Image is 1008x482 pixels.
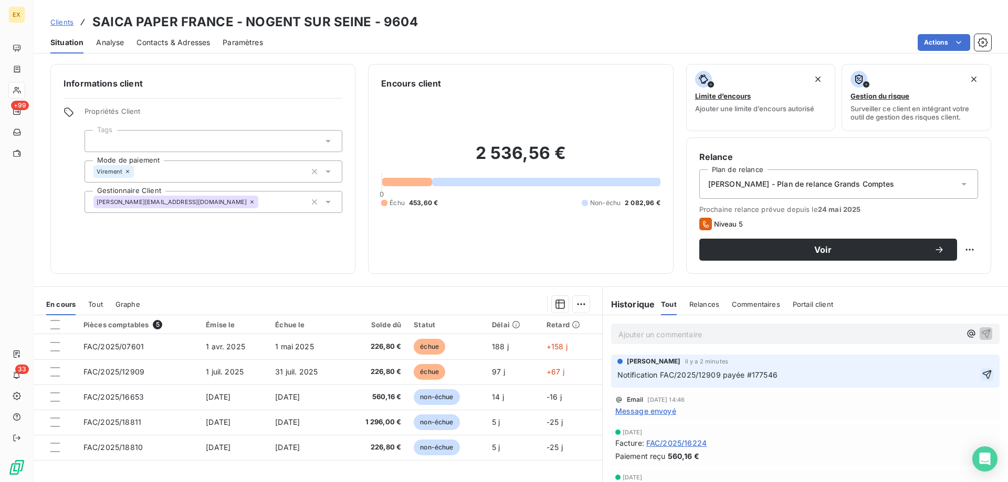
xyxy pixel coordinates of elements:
[275,367,318,376] span: 31 juil. 2025
[414,364,445,380] span: échue
[136,37,210,48] span: Contacts & Adresses
[349,367,402,377] span: 226,80 €
[380,190,384,198] span: 0
[349,320,402,329] div: Solde dû
[708,179,895,189] span: [PERSON_NAME] - Plan de relance Grands Comptes
[275,443,300,452] span: [DATE]
[50,18,73,26] span: Clients
[115,300,140,308] span: Graphe
[83,417,141,426] span: FAC/2025/18811
[627,397,644,403] span: Email
[83,342,144,351] span: FAC/2025/07601
[668,451,699,462] span: 560,16 €
[695,104,814,113] span: Ajouter une limite d’encours autorisé
[258,197,267,207] input: Ajouter une valeur
[381,143,660,174] h2: 2 536,56 €
[409,198,438,208] span: 453,60 €
[623,429,643,435] span: [DATE]
[603,298,655,310] h6: Historique
[547,392,562,401] span: -16 j
[414,440,459,455] span: non-échue
[547,367,564,376] span: +67 j
[223,37,263,48] span: Paramètres
[615,405,676,416] span: Message envoyé
[850,92,909,100] span: Gestion du risque
[275,392,300,401] span: [DATE]
[818,205,861,213] span: 24 mai 2025
[93,136,102,146] input: Ajouter une valeur
[153,320,162,329] span: 5
[83,367,144,376] span: FAC/2025/12909
[206,367,244,376] span: 1 juil. 2025
[547,342,568,351] span: +158 j
[492,342,509,351] span: 188 j
[349,417,402,427] span: 1 296,00 €
[699,239,957,261] button: Voir
[50,37,83,48] span: Situation
[492,320,534,329] div: Délai
[646,437,707,448] span: FAC/2025/16224
[547,443,563,452] span: -25 j
[83,443,143,452] span: FAC/2025/18810
[414,339,445,355] span: échue
[617,370,778,379] span: Notification FAC/2025/12909 payée #177546
[699,151,978,163] h6: Relance
[381,77,441,90] h6: Encours client
[590,198,621,208] span: Non-échu
[699,205,978,213] span: Prochaine relance prévue depuis le
[46,300,76,308] span: En cours
[50,17,73,27] a: Clients
[206,392,230,401] span: [DATE]
[850,104,982,121] span: Surveiller ce client en intégrant votre outil de gestion des risques client.
[547,417,563,426] span: -25 j
[972,446,997,472] div: Open Intercom Messenger
[685,358,728,365] span: il y a 2 minutes
[206,342,245,351] span: 1 avr. 2025
[206,417,230,426] span: [DATE]
[275,320,336,329] div: Échue le
[349,442,402,453] span: 226,80 €
[918,34,970,51] button: Actions
[88,300,103,308] span: Tout
[492,443,500,452] span: 5 j
[689,300,719,308] span: Relances
[206,443,230,452] span: [DATE]
[623,474,643,480] span: [DATE]
[712,245,934,254] span: Voir
[349,392,402,402] span: 560,16 €
[714,220,743,228] span: Niveau 5
[85,107,342,122] span: Propriétés Client
[83,392,144,401] span: FAC/2025/16653
[661,300,677,308] span: Tout
[97,199,247,205] span: [PERSON_NAME][EMAIL_ADDRESS][DOMAIN_NAME]
[686,64,836,131] button: Limite d’encoursAjouter une limite d’encours autorisé
[414,389,459,405] span: non-échue
[414,414,459,430] span: non-échue
[615,437,644,448] span: Facture :
[92,13,418,31] h3: SAICA PAPER FRANCE - NOGENT SUR SEINE - 9604
[492,392,504,401] span: 14 j
[615,451,666,462] span: Paiement reçu
[349,341,402,352] span: 226,80 €
[275,342,314,351] span: 1 mai 2025
[275,417,300,426] span: [DATE]
[11,101,29,110] span: +99
[492,367,505,376] span: 97 j
[647,397,685,403] span: [DATE] 14:46
[83,320,193,329] div: Pièces comptables
[625,198,660,208] span: 2 082,96 €
[64,77,342,90] h6: Informations client
[627,357,681,366] span: [PERSON_NAME]
[492,417,500,426] span: 5 j
[8,459,25,476] img: Logo LeanPay
[842,64,991,131] button: Gestion du risqueSurveiller ce client en intégrant votre outil de gestion des risques client.
[206,320,262,329] div: Émise le
[414,320,479,329] div: Statut
[793,300,833,308] span: Portail client
[547,320,596,329] div: Retard
[732,300,780,308] span: Commentaires
[8,6,25,23] div: EX
[15,365,29,374] span: 33
[695,92,751,100] span: Limite d’encours
[96,37,124,48] span: Analyse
